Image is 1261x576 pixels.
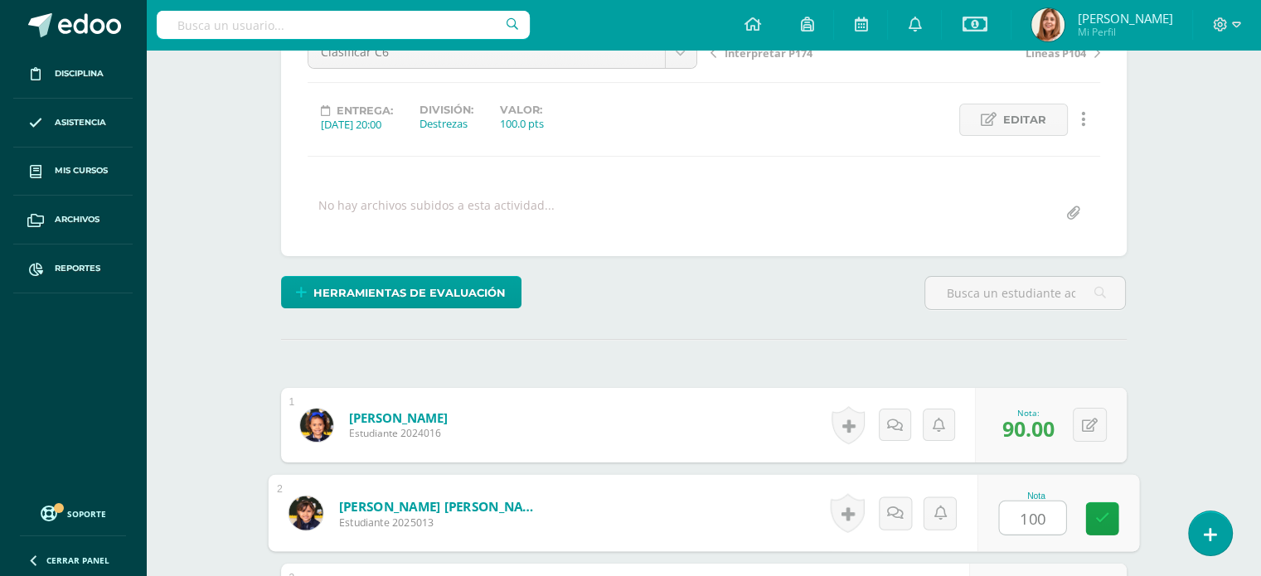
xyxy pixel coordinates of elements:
span: Archivos [55,213,99,226]
a: Soporte [20,501,126,524]
span: Mis cursos [55,164,108,177]
span: Estudiante 2025013 [338,515,543,530]
div: 100.0 pts [500,116,544,131]
a: Herramientas de evaluación [281,276,521,308]
span: Reportes [55,262,100,275]
img: eafc7362ef00a26beab008e6bbed68b8.png [300,409,333,442]
img: 2bf56fc5c4b6730262b7e6b7ba74b52e.png [289,496,323,530]
span: Asistencia [55,116,106,129]
span: Estudiante 2024016 [349,426,448,440]
img: eb2ab618cba906d884e32e33fe174f12.png [1031,8,1065,41]
label: Valor: [500,104,544,116]
a: Clasificar C6 [308,36,696,68]
span: [PERSON_NAME] [1077,10,1172,27]
div: Nota [998,491,1074,500]
a: [PERSON_NAME] [PERSON_NAME] [338,497,543,515]
div: Nota: [1002,407,1055,419]
label: División: [420,104,473,116]
span: Soporte [67,508,106,520]
span: Clasificar C6 [321,36,652,68]
a: Interpretar P174 [711,44,905,61]
a: [PERSON_NAME] [349,409,448,426]
div: No hay archivos subidos a esta actividad... [318,197,555,230]
a: Líneas P104 [905,44,1100,61]
span: Líneas P104 [1026,46,1086,61]
span: 90.00 [1002,414,1055,443]
span: Herramientas de evaluación [313,278,506,308]
span: Editar [1003,104,1046,135]
div: Destrezas [420,116,473,131]
span: Disciplina [55,67,104,80]
a: Archivos [13,196,133,244]
input: 0-100.0 [999,501,1065,535]
span: Interpretar P174 [725,46,812,61]
input: Busca un usuario... [157,11,530,39]
span: Mi Perfil [1077,25,1172,39]
a: Mis cursos [13,148,133,196]
input: Busca un estudiante aquí... [925,277,1125,309]
div: [DATE] 20:00 [321,117,393,132]
a: Disciplina [13,50,133,99]
span: Entrega: [337,104,393,117]
a: Reportes [13,244,133,293]
span: Cerrar panel [46,554,109,566]
a: Asistencia [13,99,133,148]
